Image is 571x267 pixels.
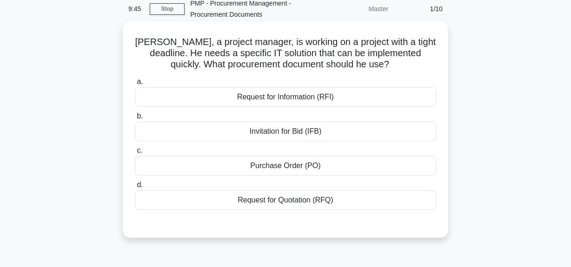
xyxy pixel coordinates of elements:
span: a. [137,78,143,85]
div: Invitation for Bid (IFB) [135,122,436,141]
div: Request for Quotation (RFQ) [135,190,436,210]
a: Stop [150,3,185,15]
div: Request for Information (RFI) [135,87,436,107]
span: b. [137,112,143,120]
div: Purchase Order (PO) [135,156,436,176]
h5: [PERSON_NAME], a project manager, is working on a project with a tight deadline. He needs a speci... [134,36,437,71]
span: c. [137,146,142,154]
span: d. [137,181,143,189]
